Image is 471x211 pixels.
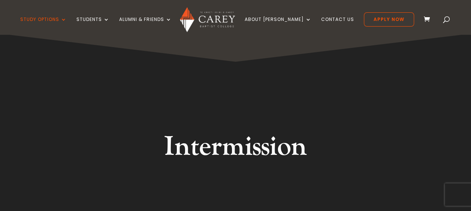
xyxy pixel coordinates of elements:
h1: Intermission [95,129,376,168]
a: Contact Us [321,17,354,34]
a: Students [76,17,109,34]
a: About [PERSON_NAME] [245,17,311,34]
a: Study Options [20,17,67,34]
a: Apply Now [364,12,414,27]
img: Carey Baptist College [180,7,235,32]
a: Alumni & Friends [119,17,172,34]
